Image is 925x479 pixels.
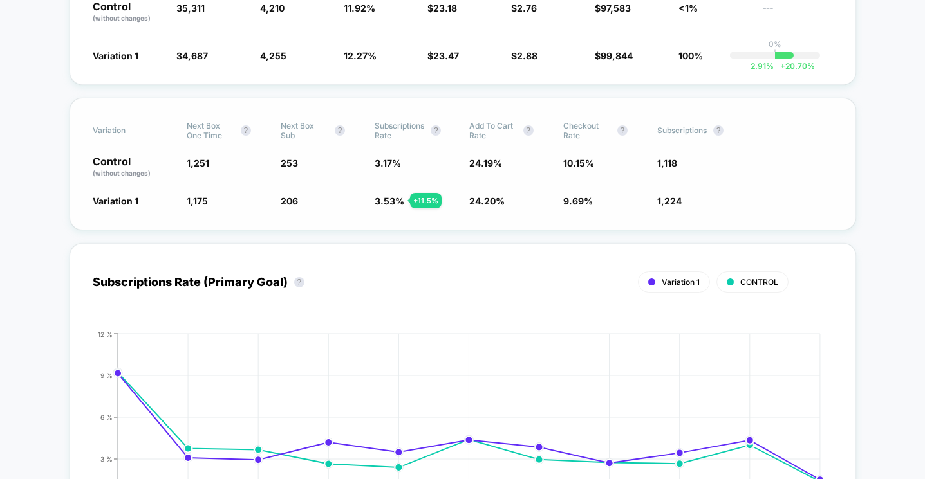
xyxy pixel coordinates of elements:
span: Variation 1 [662,277,700,287]
span: 206 [281,195,298,206]
p: 0% [769,39,781,49]
span: <1% [678,3,698,14]
tspan: 6 % [100,413,113,420]
span: 20.70 % [774,61,815,71]
span: $ [427,50,459,61]
span: Variation [93,121,164,140]
tspan: 12 % [98,330,113,338]
span: 12.27 % [344,50,377,61]
span: $ [511,3,537,14]
span: CONTROL [740,277,778,287]
span: 3.53 % [375,195,404,206]
span: 3.17 % [375,158,401,168]
span: 9.69 % [563,195,593,206]
span: 4,255 [260,50,286,61]
p: | [774,49,776,59]
span: (without changes) [93,14,151,22]
span: 2.91 % [751,61,774,71]
button: ? [713,125,724,136]
tspan: 9 % [100,371,113,379]
button: ? [335,125,345,136]
span: Subscriptions [657,125,707,135]
span: 253 [281,158,298,168]
span: --- [762,5,833,23]
p: Control [93,1,164,23]
span: $ [427,3,457,14]
span: Next Box Sub [281,121,328,140]
span: $ [595,50,633,61]
button: ? [617,125,628,136]
p: Control [93,156,174,178]
tspan: 3 % [100,455,113,462]
span: 4,210 [260,3,285,14]
span: 97,583 [601,3,631,14]
span: 35,311 [176,3,205,14]
div: + 11.5 % [410,193,442,208]
span: 34,687 [176,50,208,61]
span: 24.20 % [469,195,505,206]
span: Next Box One Time [187,121,234,140]
span: Checkout Rate [563,121,611,140]
span: 2.76 [517,3,537,14]
span: $ [511,50,537,61]
span: 1,224 [657,195,682,206]
span: + [780,61,785,71]
button: ? [294,277,304,287]
button: ? [431,125,441,136]
span: 100% [678,50,703,61]
span: Add To Cart Rate [469,121,517,140]
span: 1,118 [657,158,677,168]
span: 99,844 [601,50,633,61]
span: 1,175 [187,195,208,206]
span: (without changes) [93,169,151,177]
span: Subscriptions Rate [375,121,424,140]
button: ? [523,125,534,136]
span: 2.88 [517,50,537,61]
span: Variation 1 [93,50,138,61]
span: 23.47 [433,50,459,61]
span: 10.15 % [563,158,594,168]
span: 11.92 % [344,3,375,14]
span: 23.18 [433,3,457,14]
span: 24.19 % [469,158,502,168]
span: $ [595,3,631,14]
span: Variation 1 [93,195,138,206]
span: 1,251 [187,158,209,168]
button: ? [241,125,251,136]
